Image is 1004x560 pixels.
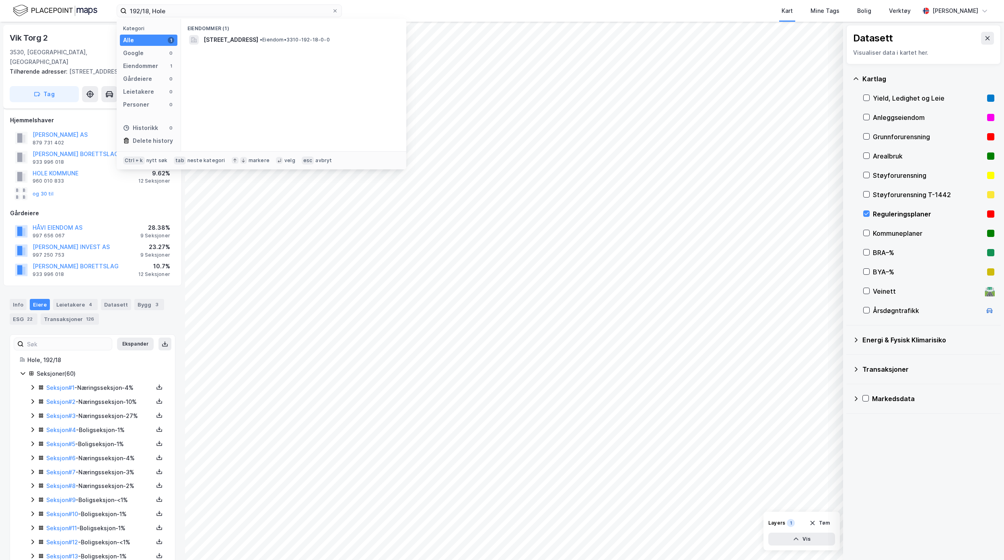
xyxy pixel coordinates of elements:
div: 997 656 067 [33,233,65,239]
div: ESG [10,313,37,325]
a: Seksjon#2 [46,398,76,405]
div: Personer [123,100,149,109]
a: Seksjon#6 [46,455,76,461]
div: - Boligseksjon - <1% [46,495,153,505]
div: 12 Seksjoner [138,178,170,184]
div: - Boligseksjon - 1% [46,523,153,533]
div: 933 996 018 [33,159,64,165]
span: • [260,37,262,43]
div: 9 Seksjoner [140,252,170,258]
div: [PERSON_NAME] [932,6,978,16]
div: Datasett [853,32,893,45]
a: Seksjon#9 [46,496,76,503]
div: 10.7% [138,261,170,271]
div: Energi & Fysisk Klimarisiko [862,335,994,345]
div: esc [302,156,314,165]
div: Kommuneplaner [873,229,984,238]
div: 9 Seksjoner [140,233,170,239]
button: Ekspander [117,338,154,350]
div: Verktøy [889,6,911,16]
div: Bolig [857,6,871,16]
div: 4 [86,301,95,309]
div: Transaksjoner [862,364,994,374]
div: Grunnforurensning [873,132,984,142]
div: Arealbruk [873,151,984,161]
div: Visualiser data i kartet her. [853,48,994,58]
a: Seksjon#12 [46,539,78,546]
div: Info [10,299,27,310]
div: 0 [168,76,174,82]
div: - Næringsseksjon - 3% [46,467,153,477]
a: Seksjon#1 [46,384,74,391]
img: logo.f888ab2527a4732fd821a326f86c7f29.svg [13,4,97,18]
div: 997 250 753 [33,252,64,258]
div: avbryt [315,157,332,164]
div: Kategori [123,25,177,31]
div: Støyforurensning [873,171,984,180]
div: 0 [168,89,174,95]
div: Vik Torg 2 [10,31,49,44]
div: Layers [768,520,785,526]
a: Seksjon#13 [46,553,78,560]
div: - Boligseksjon - 1% [46,425,153,435]
span: Tilhørende adresser: [10,68,69,75]
div: BRA–% [873,248,984,257]
div: Eiendommer (1) [181,19,406,33]
div: neste kategori [187,157,225,164]
div: - Næringsseksjon - 2% [46,481,153,491]
div: Kart [782,6,793,16]
div: 9.62% [138,169,170,178]
div: - Boligseksjon - 1% [46,509,153,519]
div: 879 731 402 [33,140,64,146]
div: Mine Tags [811,6,839,16]
div: Gårdeiere [123,74,152,84]
div: Alle [123,35,134,45]
div: Kontrollprogram for chat [964,521,1004,560]
a: Seksjon#4 [46,426,76,433]
div: - Boligseksjon - <1% [46,537,153,547]
div: 12 Seksjoner [138,271,170,278]
div: markere [249,157,270,164]
div: 1 [787,519,795,527]
div: Historikk [123,123,158,133]
div: [STREET_ADDRESS] [10,67,169,76]
div: 0 [168,50,174,56]
div: tab [174,156,186,165]
div: 23.27% [140,242,170,252]
div: Eiere [30,299,50,310]
div: 28.38% [140,223,170,233]
div: Årsdøgntrafikk [873,306,981,315]
div: 22 [25,315,34,323]
div: Støyforurensning T-1442 [873,190,984,200]
div: Ctrl + k [123,156,145,165]
a: Seksjon#10 [46,511,78,517]
button: Tag [10,86,79,102]
div: nytt søk [146,157,168,164]
a: Seksjon#11 [46,525,77,531]
div: BYA–% [873,267,984,277]
div: Leietakere [53,299,98,310]
div: 3530, [GEOGRAPHIC_DATA], [GEOGRAPHIC_DATA] [10,47,142,67]
div: Gårdeiere [10,208,175,218]
div: Google [123,48,144,58]
div: Reguleringsplaner [873,209,984,219]
span: [STREET_ADDRESS] [204,35,258,45]
div: Hjemmelshaver [10,115,175,125]
button: Tøm [804,517,835,529]
input: Søk [24,338,112,350]
div: Eiendommer [123,61,158,71]
div: 0 [168,125,174,131]
div: - Næringsseksjon - 27% [46,411,153,421]
a: Seksjon#7 [46,469,76,476]
span: Eiendom • 3310-192-18-0-0 [260,37,330,43]
div: Datasett [101,299,131,310]
div: Yield, Ledighet og Leie [873,93,984,103]
div: - Næringsseksjon - 10% [46,397,153,407]
iframe: Chat Widget [964,521,1004,560]
div: 1 [168,37,174,43]
div: Seksjoner ( 60 ) [37,369,165,379]
a: Seksjon#3 [46,412,76,419]
div: Bygg [134,299,164,310]
div: - Næringsseksjon - 4% [46,453,153,463]
div: Delete history [133,136,173,146]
